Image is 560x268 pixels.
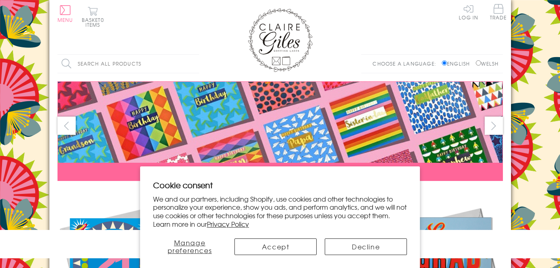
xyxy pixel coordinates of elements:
h2: Cookie consent [153,179,407,191]
p: Choose a language: [373,60,440,67]
button: Decline [325,238,407,255]
span: 0 items [85,16,104,28]
div: Carousel Pagination [57,187,503,200]
label: Welsh [476,60,499,67]
button: Manage preferences [153,238,226,255]
label: English [442,60,474,67]
input: Welsh [476,60,481,66]
p: We and our partners, including Shopify, use cookies and other technologies to personalize your ex... [153,195,407,228]
a: Privacy Policy [207,219,249,229]
input: English [442,60,447,66]
a: Log In [459,4,478,20]
button: Menu [57,5,73,22]
input: Search [191,55,199,73]
span: Manage preferences [168,238,212,255]
button: prev [57,117,76,135]
a: Trade [490,4,507,21]
button: Accept [234,238,317,255]
button: next [485,117,503,135]
input: Search all products [57,55,199,73]
span: Menu [57,16,73,23]
span: Trade [490,4,507,20]
img: Claire Giles Greetings Cards [248,8,313,72]
button: Basket0 items [82,6,104,27]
